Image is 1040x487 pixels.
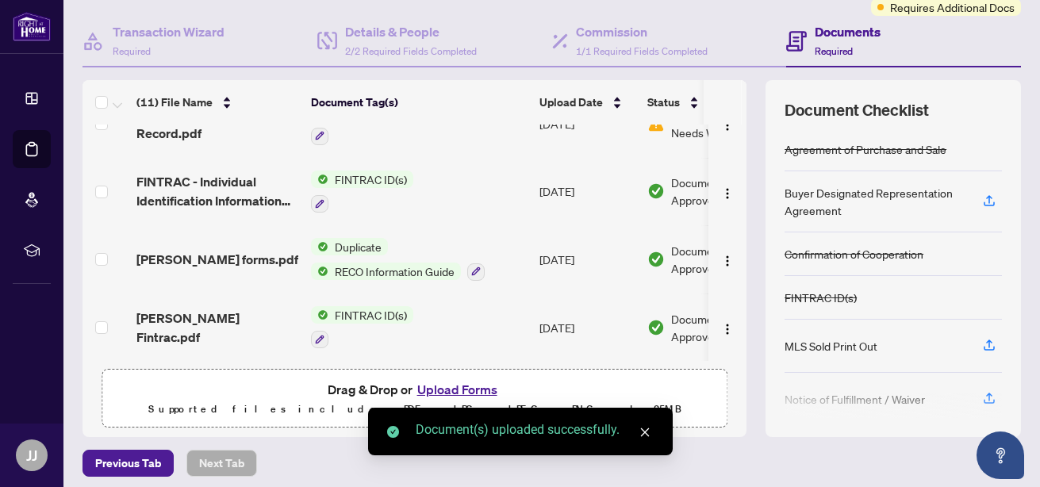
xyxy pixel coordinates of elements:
[715,315,740,340] button: Logo
[311,171,328,188] img: Status Icon
[345,45,477,57] span: 2/2 Required Fields Completed
[785,337,877,355] div: MLS Sold Print Out
[647,182,665,200] img: Document Status
[671,242,769,277] span: Document Approved
[13,12,51,41] img: logo
[721,187,734,200] img: Logo
[311,238,328,255] img: Status Icon
[576,45,708,57] span: 1/1 Required Fields Completed
[785,245,923,263] div: Confirmation of Cooperation
[639,427,650,438] span: close
[311,263,328,280] img: Status Icon
[328,306,413,324] span: FINTRAC ID(s)
[136,94,213,111] span: (11) File Name
[539,94,603,111] span: Upload Date
[305,80,533,125] th: Document Tag(s)
[785,99,929,121] span: Document Checklist
[671,310,769,345] span: Document Approved
[647,94,680,111] span: Status
[413,379,502,400] button: Upload Forms
[136,250,298,269] span: [PERSON_NAME] forms.pdf
[647,251,665,268] img: Document Status
[130,80,305,125] th: (11) File Name
[647,319,665,336] img: Document Status
[328,379,502,400] span: Drag & Drop or
[785,390,925,408] div: Notice of Fulfillment / Waiver
[26,444,37,466] span: JJ
[186,450,257,477] button: Next Tab
[785,184,964,219] div: Buyer Designated Representation Agreement
[533,158,641,226] td: [DATE]
[112,400,717,419] p: Supported files include .PDF, .JPG, .JPEG, .PNG under 25 MB
[533,80,641,125] th: Upload Date
[785,289,857,306] div: FINTRAC ID(s)
[311,171,413,213] button: Status IconFINTRAC ID(s)
[95,451,161,476] span: Previous Tab
[671,174,769,209] span: Document Approved
[102,370,727,428] span: Drag & Drop orUpload FormsSupported files include .PDF, .JPG, .JPEG, .PNG under25MB
[387,426,399,438] span: check-circle
[416,420,654,439] div: Document(s) uploaded successfully.
[715,178,740,204] button: Logo
[311,238,485,281] button: Status IconDuplicateStatus IconRECO Information Guide
[311,306,413,349] button: Status IconFINTRAC ID(s)
[641,80,776,125] th: Status
[83,450,174,477] button: Previous Tab
[721,323,734,336] img: Logo
[113,45,151,57] span: Required
[533,293,641,362] td: [DATE]
[136,172,298,210] span: FINTRAC - Individual Identification Information Record 5.pdf
[113,22,225,41] h4: Transaction Wizard
[328,238,388,255] span: Duplicate
[328,171,413,188] span: FINTRAC ID(s)
[136,309,298,347] span: [PERSON_NAME] Fintrac.pdf
[636,424,654,441] a: Close
[815,45,853,57] span: Required
[815,22,881,41] h4: Documents
[721,119,734,132] img: Logo
[576,22,708,41] h4: Commission
[785,140,946,158] div: Agreement of Purchase and Sale
[721,255,734,267] img: Logo
[533,225,641,293] td: [DATE]
[311,306,328,324] img: Status Icon
[345,22,477,41] h4: Details & People
[328,263,461,280] span: RECO Information Guide
[977,431,1024,479] button: Open asap
[715,247,740,272] button: Logo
